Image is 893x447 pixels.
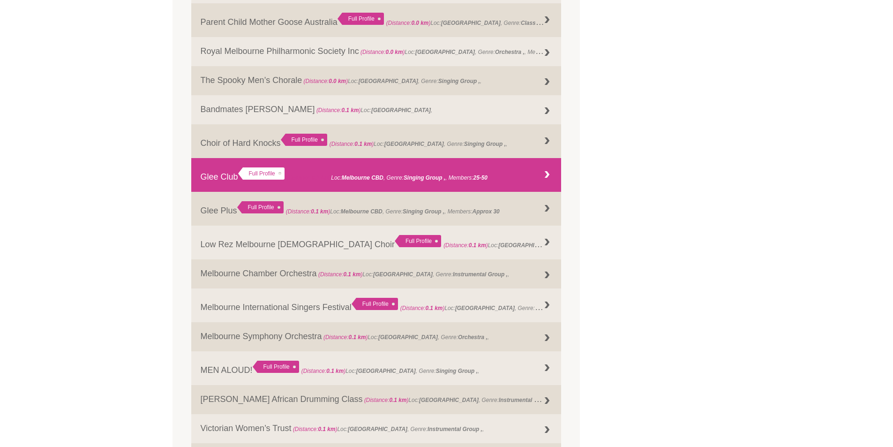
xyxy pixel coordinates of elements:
[389,397,406,403] strong: 0.1 km
[343,271,360,278] strong: 0.1 km
[363,394,555,404] span: Loc: , Genre: ,
[384,141,444,147] strong: [GEOGRAPHIC_DATA]
[326,368,344,374] strong: 0.1 km
[386,49,403,55] strong: 0.0 km
[323,334,368,341] span: (Distance: )
[356,368,416,374] strong: [GEOGRAPHIC_DATA]
[495,49,525,55] strong: Orchestra ,
[304,78,348,84] span: (Distance: )
[191,226,562,259] a: Low Rez Melbourne [DEMOGRAPHIC_DATA] Choir Full Profile (Distance:0.1 km)Loc:[GEOGRAPHIC_DATA], G...
[301,368,346,374] span: (Distance: )
[293,426,338,432] span: (Distance: )
[253,361,299,373] div: Full Profile
[286,208,500,215] span: Loc: , Genre: , Members:
[191,351,562,385] a: MEN ALOUD! Full Profile (Distance:0.1 km)Loc:[GEOGRAPHIC_DATA], Genre:Singing Group ,,
[237,201,284,213] div: Full Profile
[415,49,475,55] strong: [GEOGRAPHIC_DATA]
[338,13,384,25] div: Full Profile
[373,271,433,278] strong: [GEOGRAPHIC_DATA]
[312,174,329,181] strong: 0.1 km
[341,208,383,215] strong: Melbourne CBD
[473,208,500,215] strong: Approx 30
[453,271,508,278] strong: Instrumental Group ,
[386,20,431,26] span: (Distance: )
[499,394,554,404] strong: Instrumental Group ,
[378,334,438,341] strong: [GEOGRAPHIC_DATA]
[455,305,515,311] strong: [GEOGRAPHIC_DATA]
[329,78,346,84] strong: 0.0 km
[552,49,562,55] strong: 160
[342,174,383,181] strong: Melbourne CBD
[302,78,481,84] span: Loc: , Genre: ,
[191,66,562,95] a: The Spooky Men’s Chorale (Distance:0.0 km)Loc:[GEOGRAPHIC_DATA], Genre:Singing Group ,,
[191,192,562,226] a: Glee Plus Full Profile (Distance:0.1 km)Loc:Melbourne CBD, Genre:Singing Group ,, Members:Approx 30
[191,37,562,66] a: Royal Melbourne Philharmonic Society Inc (Distance:0.0 km)Loc:[GEOGRAPHIC_DATA], Genre:Orchestra ...
[292,426,484,432] span: Loc: , Genre: ,
[436,368,478,374] strong: Singing Group ,
[464,141,506,147] strong: Singing Group ,
[191,414,562,443] a: Victorian Women’s Trust (Distance:0.1 km)Loc:[GEOGRAPHIC_DATA], Genre:Instrumental Group ,,
[348,334,366,341] strong: 0.1 km
[521,17,568,27] strong: Class Workshop ,
[238,167,285,180] div: Full Profile
[318,271,363,278] span: (Distance: )
[400,303,596,312] span: Loc: , Genre: ,
[403,208,444,215] strong: Singing Group ,
[443,240,654,249] span: Loc: , Genre: , Members:
[458,334,488,341] strong: Orchestra ,
[411,20,428,26] strong: 0.0 km
[330,141,508,147] span: Loc: , Genre: ,
[386,17,569,27] span: Loc: , Genre: ,
[354,141,372,147] strong: 0.1 km
[330,141,374,147] span: (Distance: )
[359,46,562,56] span: Loc: , Genre: , Members:
[419,397,479,403] strong: [GEOGRAPHIC_DATA]
[364,397,409,403] span: (Distance: )
[322,334,489,341] span: Loc: , Genre: ,
[360,49,405,55] span: (Distance: )
[473,174,488,181] strong: 25-50
[404,174,445,181] strong: Singing Group ,
[441,20,501,26] strong: [GEOGRAPHIC_DATA]
[469,242,486,249] strong: 0.1 km
[311,208,328,215] strong: 0.1 km
[191,158,562,192] a: Glee Club Full Profile (Distance:0.1 km)Loc:Melbourne CBD, Genre:Singing Group ,, Members:25-50
[316,107,361,114] span: (Distance: )
[318,426,335,432] strong: 0.1 km
[359,78,418,84] strong: [GEOGRAPHIC_DATA]
[371,107,431,114] strong: [GEOGRAPHIC_DATA]
[286,208,330,215] span: (Distance: )
[425,305,443,311] strong: 0.1 km
[287,174,488,181] span: Loc: , Genre: , Members:
[191,3,562,37] a: Parent Child Mother Goose Australia Full Profile (Distance:0.0 km)Loc:[GEOGRAPHIC_DATA], Genre:Cl...
[191,124,562,158] a: Choir of Hard Knocks Full Profile (Distance:0.1 km)Loc:[GEOGRAPHIC_DATA], Genre:Singing Group ,,
[498,240,558,249] strong: [GEOGRAPHIC_DATA]
[287,174,331,181] span: (Distance: )
[443,242,488,249] span: (Distance: )
[400,305,445,311] span: (Distance: )
[281,134,327,146] div: Full Profile
[341,107,359,114] strong: 0.1 km
[191,259,562,288] a: Melbourne Chamber Orchestra (Distance:0.1 km)Loc:[GEOGRAPHIC_DATA], Genre:Instrumental Group ,,
[191,322,562,351] a: Melbourne Symphony Orchestra (Distance:0.1 km)Loc:[GEOGRAPHIC_DATA], Genre:Orchestra ,,
[438,78,480,84] strong: Singing Group ,
[317,271,510,278] span: Loc: , Genre: ,
[395,235,441,247] div: Full Profile
[191,95,562,124] a: Bandmates [PERSON_NAME] (Distance:0.1 km)Loc:[GEOGRAPHIC_DATA],
[352,298,398,310] div: Full Profile
[348,426,407,432] strong: [GEOGRAPHIC_DATA]
[191,385,562,414] a: [PERSON_NAME] African Drumming Class (Distance:0.1 km)Loc:[GEOGRAPHIC_DATA], Genre:Instrumental G...
[191,288,562,322] a: Melbourne International Singers Festival Full Profile (Distance:0.1 km)Loc:[GEOGRAPHIC_DATA], Gen...
[428,426,482,432] strong: Instrumental Group ,
[315,107,433,114] span: Loc: ,
[301,368,480,374] span: Loc: , Genre: ,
